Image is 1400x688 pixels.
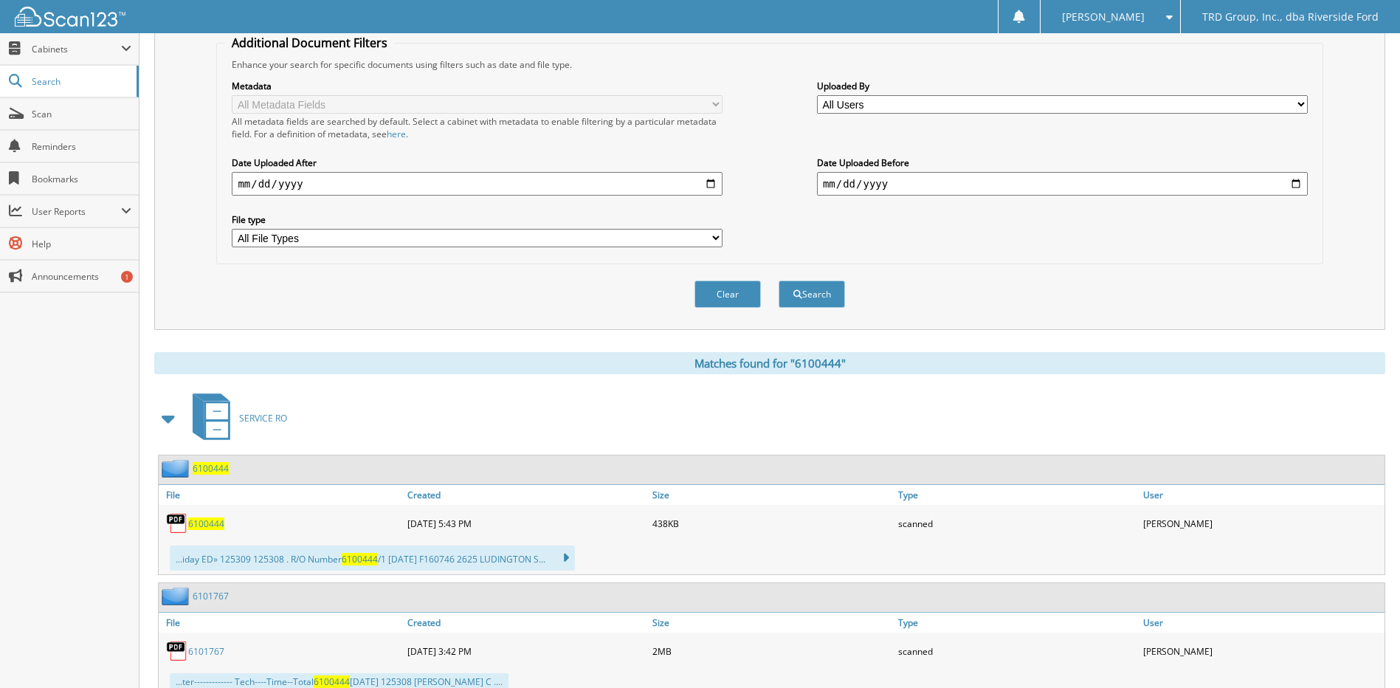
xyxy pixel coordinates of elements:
[342,553,378,565] span: 6100444
[159,485,404,505] a: File
[232,115,723,140] div: All metadata fields are searched by default. Select a cabinet with metadata to enable filtering b...
[184,389,287,447] a: SERVICE RO
[1062,13,1145,21] span: [PERSON_NAME]
[894,509,1139,538] div: scanned
[894,613,1139,633] a: Type
[1139,636,1385,666] div: [PERSON_NAME]
[1139,485,1385,505] a: User
[224,35,395,51] legend: Additional Document Filters
[404,636,649,666] div: [DATE] 3:42 PM
[32,238,131,250] span: Help
[166,640,188,662] img: PDF.png
[162,459,193,478] img: folder2.png
[649,509,894,538] div: 438KB
[404,509,649,538] div: [DATE] 5:43 PM
[649,485,894,505] a: Size
[649,636,894,666] div: 2MB
[15,7,125,27] img: scan123-logo-white.svg
[232,156,723,169] label: Date Uploaded After
[32,205,121,218] span: User Reports
[387,128,406,140] a: here
[232,213,723,226] label: File type
[232,172,723,196] input: start
[121,271,133,283] div: 1
[1139,613,1385,633] a: User
[232,80,723,92] label: Metadata
[894,636,1139,666] div: scanned
[193,590,229,602] a: 6101767
[894,485,1139,505] a: Type
[170,546,575,571] div: ...iday ED» 125309 125308 . R/O Number /1 [DATE] F160746 2625 LUDINGTON S...
[817,172,1308,196] input: end
[404,613,649,633] a: Created
[1202,13,1379,21] span: TRD Group, Inc., dba Riverside Ford
[649,613,894,633] a: Size
[162,587,193,605] img: folder2.png
[314,675,350,688] span: 6100444
[1139,509,1385,538] div: [PERSON_NAME]
[32,270,131,283] span: Announcements
[32,173,131,185] span: Bookmarks
[817,80,1308,92] label: Uploaded By
[193,462,229,475] a: 6100444
[32,43,121,55] span: Cabinets
[239,412,287,424] span: SERVICE RO
[404,485,649,505] a: Created
[166,512,188,534] img: PDF.png
[188,645,224,658] a: 6101767
[817,156,1308,169] label: Date Uploaded Before
[32,108,131,120] span: Scan
[159,613,404,633] a: File
[224,58,1314,71] div: Enhance your search for specific documents using filters such as date and file type.
[694,281,761,308] button: Clear
[188,517,224,530] a: 6100444
[779,281,845,308] button: Search
[32,140,131,153] span: Reminders
[154,352,1385,374] div: Matches found for "6100444"
[32,75,129,88] span: Search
